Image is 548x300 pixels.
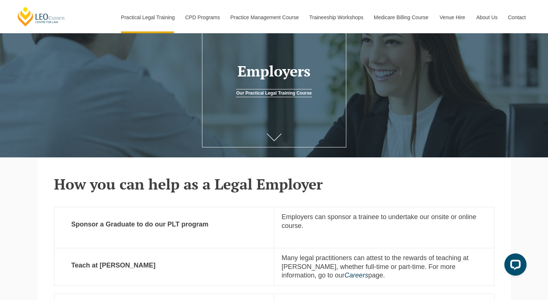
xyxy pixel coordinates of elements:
p: Employers can sponsor a trainee to undertake our onsite or online course. [282,213,487,230]
a: Venue Hire [434,1,471,33]
a: Careers [344,272,368,279]
p: Many legal practitioners can attest to the rewards of teaching at [PERSON_NAME], whether full-tim... [282,254,487,280]
a: Our Practical Legal Training Course [236,89,312,97]
a: Contact [502,1,531,33]
iframe: LiveChat chat widget [498,250,529,282]
a: About Us [471,1,502,33]
a: Practical Legal Training [115,1,180,33]
h1: Employers [208,63,340,79]
a: Traineeship Workshops [304,1,368,33]
strong: Sponsor a Graduate to do our PLT program [62,213,267,236]
strong: Teach at [PERSON_NAME] [62,254,267,277]
a: CPD Programs [179,1,225,33]
a: Practice Management Course [225,1,304,33]
h2: How you can help as a Legal Employer [54,176,494,192]
a: [PERSON_NAME] Centre for Law [17,6,66,27]
a: Medicare Billing Course [368,1,434,33]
